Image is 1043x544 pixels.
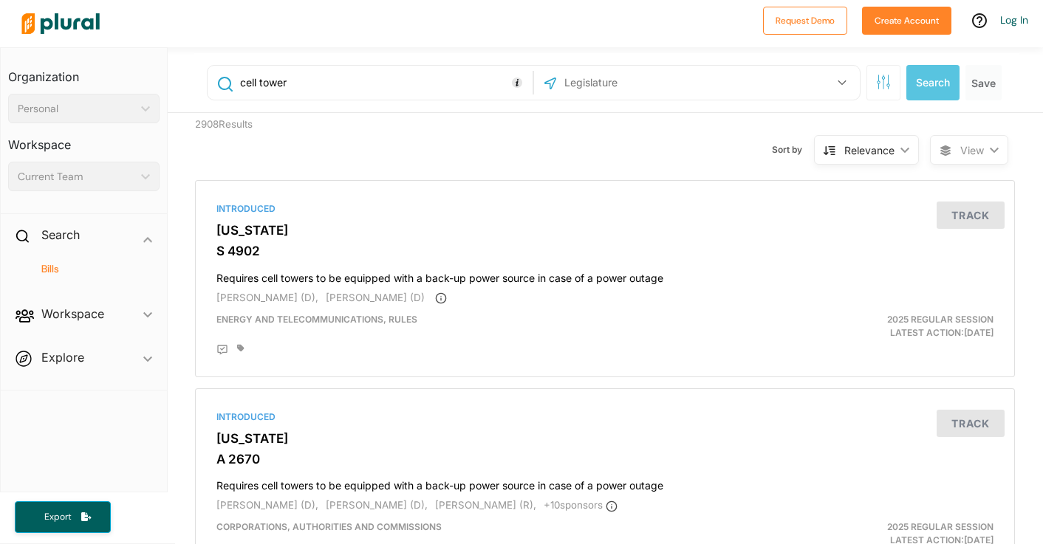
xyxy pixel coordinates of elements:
[216,410,994,424] div: Introduced
[18,169,135,185] div: Current Team
[216,223,994,238] h3: [US_STATE]
[216,499,318,511] span: [PERSON_NAME] (D),
[906,65,960,100] button: Search
[772,143,814,156] span: Sort by
[510,76,524,89] div: Tooltip anchor
[239,69,530,97] input: Enter keywords, bill # or legislator name
[887,521,994,532] span: 2025 Regular Session
[326,292,425,303] span: [PERSON_NAME] (D)
[965,65,1002,100] button: Save
[887,314,994,325] span: 2025 Regular Session
[216,344,228,356] div: Add Position Statement
[184,113,394,169] div: 2908 Results
[216,431,994,446] h3: [US_STATE]
[237,344,244,353] div: Add tags
[544,499,618,511] span: + 10 sponsor s
[41,227,80,243] h2: Search
[216,452,994,466] h3: A 2670
[1000,13,1028,27] a: Log In
[216,314,417,325] span: Energy and Telecommunications, Rules
[937,410,1005,437] button: Track
[844,142,895,158] div: Relevance
[18,101,135,117] div: Personal
[763,7,847,35] button: Request Demo
[8,123,160,156] h3: Workspace
[937,202,1005,229] button: Track
[739,313,1005,340] div: Latest Action: [DATE]
[23,262,152,276] a: Bills
[15,501,111,533] button: Export
[8,55,160,88] h3: Organization
[216,472,994,492] h4: Requires cell towers to be equipped with a back-up power source in case of a power outage
[216,265,994,285] h4: Requires cell towers to be equipped with a back-up power source in case of a power outage
[34,511,81,523] span: Export
[216,202,994,216] div: Introduced
[763,12,847,27] a: Request Demo
[216,521,442,532] span: Corporations, Authorities and Commissions
[862,12,951,27] a: Create Account
[862,7,951,35] button: Create Account
[876,75,891,87] span: Search Filters
[326,499,428,511] span: [PERSON_NAME] (D),
[435,499,536,511] span: [PERSON_NAME] (R),
[563,69,721,97] input: Legislature
[216,244,994,258] h3: S 4902
[216,292,318,303] span: [PERSON_NAME] (D),
[960,142,984,158] span: View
